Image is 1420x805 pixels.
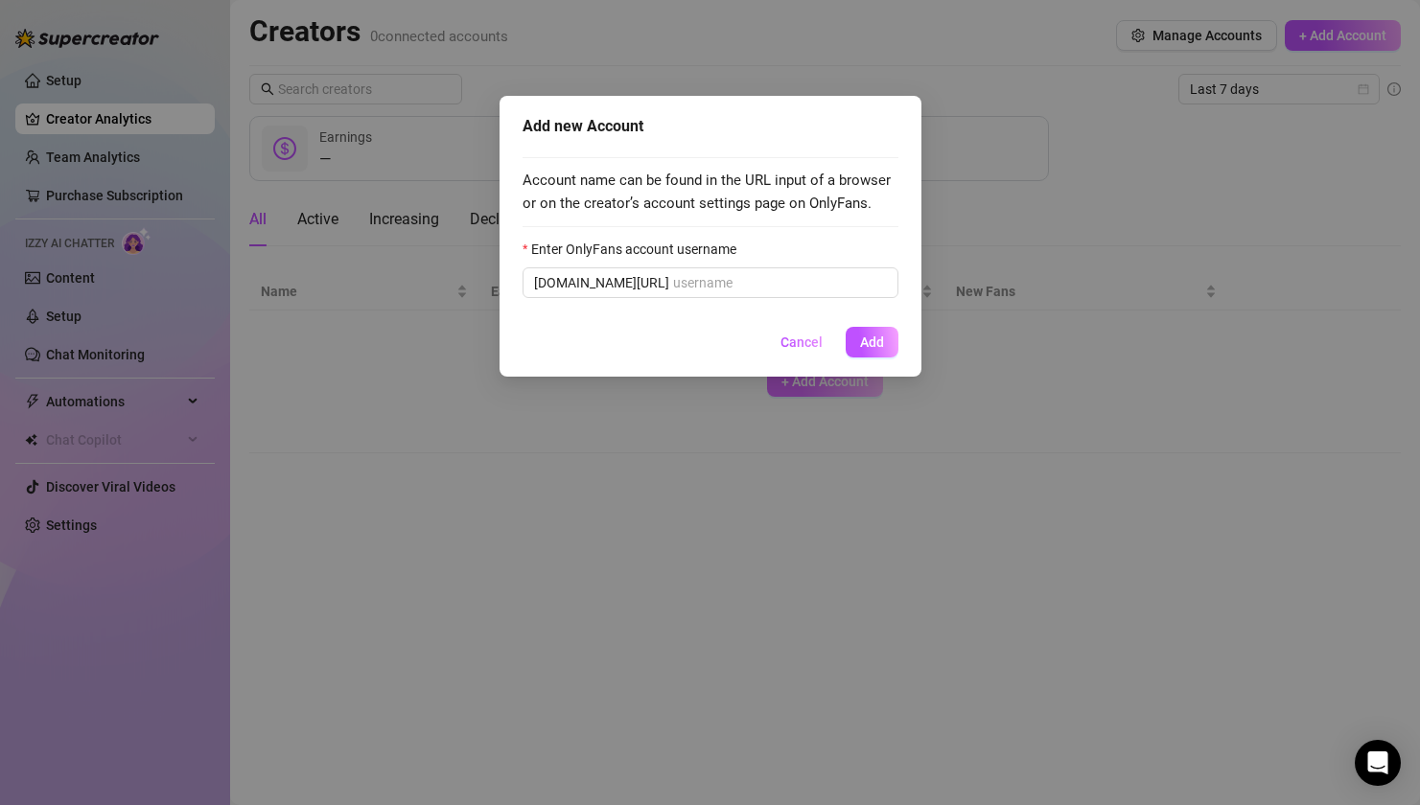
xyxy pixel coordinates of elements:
[780,334,823,350] span: Cancel
[523,170,898,215] span: Account name can be found in the URL input of a browser or on the creator’s account settings page...
[1355,740,1401,786] div: Open Intercom Messenger
[534,272,669,293] span: [DOMAIN_NAME][URL]
[846,327,898,357] button: Add
[673,272,887,293] input: Enter OnlyFans account username
[523,115,898,138] div: Add new Account
[523,239,749,260] label: Enter OnlyFans account username
[860,334,884,350] span: Add
[765,327,838,357] button: Cancel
